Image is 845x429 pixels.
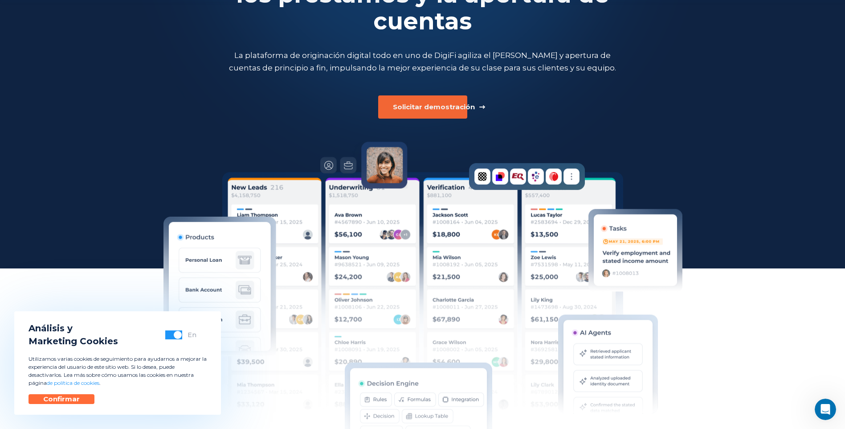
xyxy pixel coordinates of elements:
div: Confirmar [43,395,80,404]
button: Confirmar [29,394,94,404]
button: Solicitar demostración [378,95,467,119]
iframe: Intercom live chat [815,399,836,420]
font: Utilizamos varias cookies de seguimiento para ayudarnos a mejorar la experiencia del usuario de e... [29,355,207,386]
span: Marketing Cookies [29,335,118,348]
a: de política de cookies [47,379,99,386]
div: Solicitar demostración [393,103,475,111]
img: Lista de tarjetas [222,172,623,426]
div: En [188,330,196,339]
span: Análisis y [29,322,118,335]
p: La plataforma de originación digital todo en uno de DigiFi agiliza el [PERSON_NAME] y apertura de... [229,49,616,74]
